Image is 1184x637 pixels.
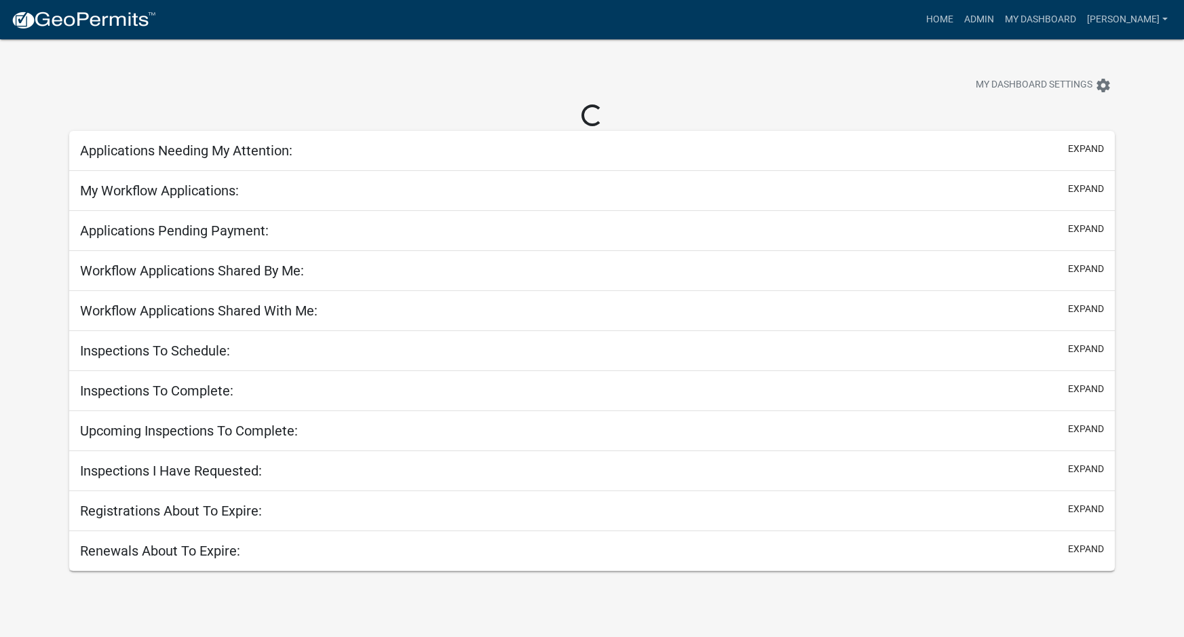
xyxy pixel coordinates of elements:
a: [PERSON_NAME] [1082,7,1173,33]
h5: Inspections To Complete: [80,383,233,399]
button: expand [1068,182,1104,196]
button: expand [1068,342,1104,356]
a: Home [921,7,959,33]
button: expand [1068,382,1104,396]
button: My Dashboard Settingssettings [965,72,1122,98]
button: expand [1068,422,1104,436]
h5: Workflow Applications Shared With Me: [80,303,318,319]
span: My Dashboard Settings [976,77,1092,94]
button: expand [1068,502,1104,516]
h5: Registrations About To Expire: [80,503,262,519]
a: My Dashboard [999,7,1082,33]
i: settings [1095,77,1111,94]
h5: Applications Needing My Attention: [80,142,292,159]
h5: Applications Pending Payment: [80,223,269,239]
h5: Inspections To Schedule: [80,343,230,359]
button: expand [1068,142,1104,156]
button: expand [1068,302,1104,316]
h5: Upcoming Inspections To Complete: [80,423,298,439]
button: expand [1068,542,1104,556]
h5: Workflow Applications Shared By Me: [80,263,304,279]
h5: Inspections I Have Requested: [80,463,262,479]
button: expand [1068,462,1104,476]
button: expand [1068,222,1104,236]
h5: My Workflow Applications: [80,182,239,199]
a: Admin [959,7,999,33]
h5: Renewals About To Expire: [80,543,240,559]
button: expand [1068,262,1104,276]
